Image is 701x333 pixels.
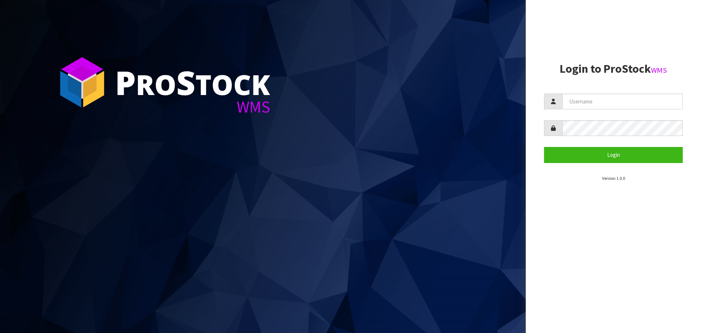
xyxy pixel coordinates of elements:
[115,60,136,105] span: P
[651,65,667,75] small: WMS
[562,94,683,109] input: Username
[544,63,683,75] h2: Login to ProStock
[115,66,270,99] div: ro tock
[602,175,625,181] small: Version 1.0.0
[55,55,110,110] img: ProStock Cube
[544,147,683,163] button: Login
[176,60,195,105] span: S
[115,99,270,115] div: WMS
